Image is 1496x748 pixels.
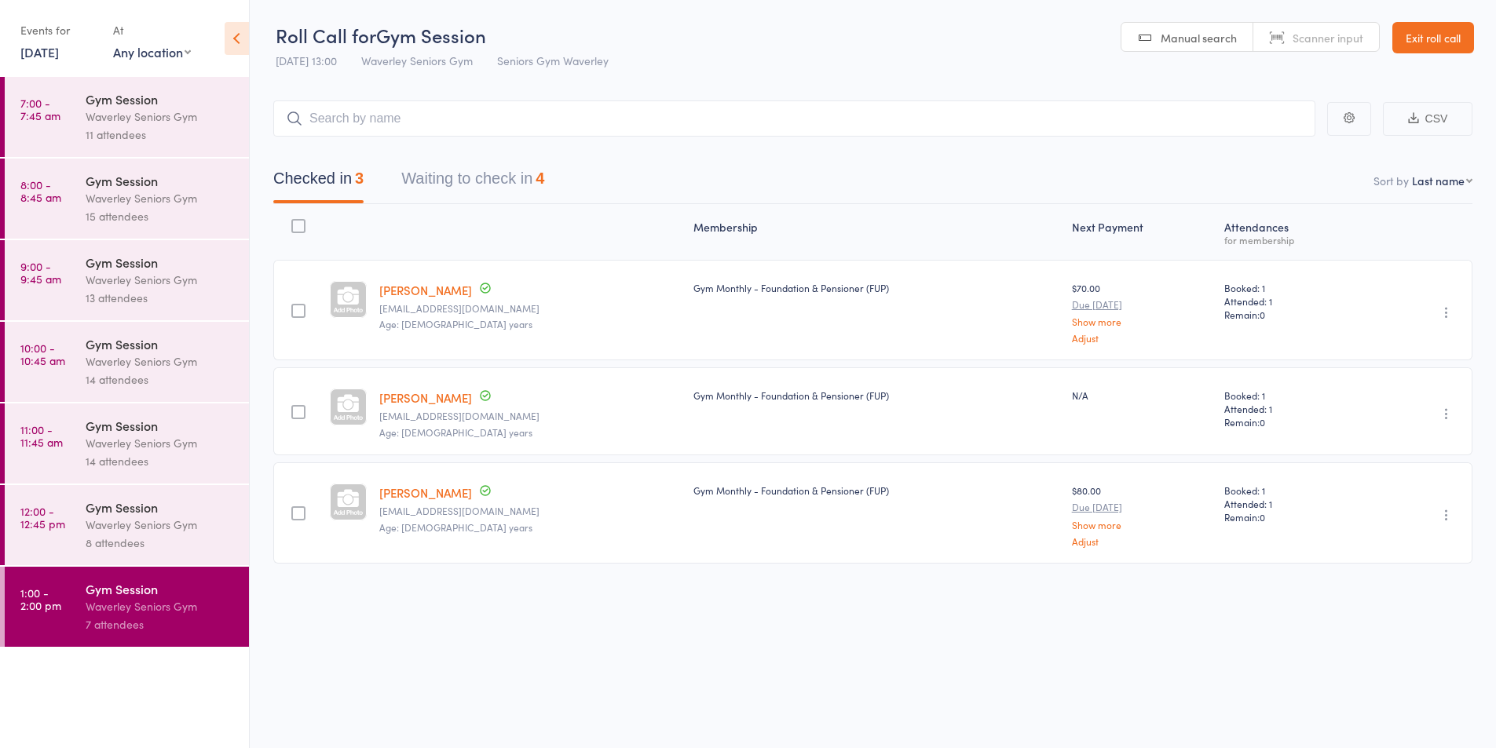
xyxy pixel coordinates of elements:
span: Manual search [1161,30,1237,46]
time: 9:00 - 9:45 am [20,260,61,285]
a: 1:00 -2:00 pmGym SessionWaverley Seniors Gym7 attendees [5,567,249,647]
span: [DATE] 13:00 [276,53,337,68]
span: Age: [DEMOGRAPHIC_DATA] years [379,425,532,439]
div: 7 attendees [86,615,236,633]
div: Gym Monthly - Foundation & Pensioner (FUP) [693,281,1059,294]
div: Gym Session [86,172,236,189]
small: michaelrosen7@gmail.com [379,505,681,516]
button: Checked in3 [273,162,364,203]
a: [PERSON_NAME] [379,389,472,406]
div: 3 [355,170,364,187]
time: 8:00 - 8:45 am [20,178,61,203]
div: 4 [536,170,544,187]
div: Waverley Seniors Gym [86,597,236,615]
span: Remain: [1224,510,1362,524]
div: Gym Session [86,254,236,271]
small: Due [DATE] [1072,502,1213,513]
div: $80.00 [1072,483,1213,545]
div: Gym Session [86,90,236,108]
div: Waverley Seniors Gym [86,271,236,289]
div: Waverley Seniors Gym [86,434,236,452]
span: Seniors Gym Waverley [497,53,609,68]
small: Due [DATE] [1072,299,1213,310]
time: 10:00 - 10:45 am [20,341,65,367]
div: 14 attendees [86,452,236,470]
div: Membership [687,211,1066,253]
div: 13 attendees [86,289,236,307]
span: Attended: 1 [1224,402,1362,415]
time: 11:00 - 11:45 am [20,423,63,448]
div: 14 attendees [86,370,236,389]
div: Gym Session [86,498,236,516]
div: Last name [1412,173,1465,188]
span: Booked: 1 [1224,281,1362,294]
div: Any location [113,43,191,60]
div: 15 attendees [86,207,236,225]
time: 12:00 - 12:45 pm [20,505,65,530]
span: Attended: 1 [1224,294,1362,308]
span: Booked: 1 [1224,389,1362,402]
span: 0 [1260,415,1265,429]
div: Events for [20,17,97,43]
div: Waverley Seniors Gym [86,108,236,126]
small: palabe1028@gmail.com [379,303,681,314]
a: 12:00 -12:45 pmGym SessionWaverley Seniors Gym8 attendees [5,485,249,565]
a: [PERSON_NAME] [379,484,472,501]
a: Show more [1072,316,1213,327]
a: Show more [1072,520,1213,530]
a: [PERSON_NAME] [379,282,472,298]
input: Search by name [273,100,1315,137]
button: Waiting to check in4 [401,162,544,203]
a: Adjust [1072,333,1213,343]
span: Remain: [1224,308,1362,321]
div: for membership [1224,235,1362,245]
div: Gym Session [86,335,236,352]
span: 0 [1260,510,1265,524]
a: 7:00 -7:45 amGym SessionWaverley Seniors Gym11 attendees [5,77,249,157]
div: Waverley Seniors Gym [86,516,236,534]
span: Booked: 1 [1224,483,1362,497]
a: 8:00 -8:45 amGym SessionWaverley Seniors Gym15 attendees [5,159,249,239]
div: 8 attendees [86,534,236,552]
a: [DATE] [20,43,59,60]
div: Waverley Seniors Gym [86,189,236,207]
div: $70.00 [1072,281,1213,343]
div: Next Payment [1066,211,1219,253]
div: At [113,17,191,43]
label: Sort by [1373,173,1409,188]
div: Gym Monthly - Foundation & Pensioner (FUP) [693,483,1059,497]
div: 11 attendees [86,126,236,144]
span: Gym Session [376,22,486,48]
span: Scanner input [1293,30,1363,46]
div: Waverley Seniors Gym [86,352,236,370]
span: Attended: 1 [1224,497,1362,510]
small: paulj37@iprimus.com.au [379,410,681,421]
span: Waverley Seniors Gym [361,53,473,68]
time: 1:00 - 2:00 pm [20,586,61,611]
a: 11:00 -11:45 amGym SessionWaverley Seniors Gym14 attendees [5,403,249,483]
span: Age: [DEMOGRAPHIC_DATA] years [379,317,532,330]
span: 0 [1260,308,1265,321]
span: Roll Call for [276,22,376,48]
span: Remain: [1224,415,1362,429]
a: 10:00 -10:45 amGym SessionWaverley Seniors Gym14 attendees [5,322,249,402]
div: Gym Monthly - Foundation & Pensioner (FUP) [693,389,1059,402]
button: CSV [1383,102,1472,136]
a: 9:00 -9:45 amGym SessionWaverley Seniors Gym13 attendees [5,240,249,320]
div: N/A [1072,389,1213,402]
div: Atten­dances [1218,211,1368,253]
div: Gym Session [86,580,236,597]
a: Adjust [1072,536,1213,546]
a: Exit roll call [1392,22,1474,53]
time: 7:00 - 7:45 am [20,97,60,122]
div: Gym Session [86,417,236,434]
span: Age: [DEMOGRAPHIC_DATA] years [379,520,532,534]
